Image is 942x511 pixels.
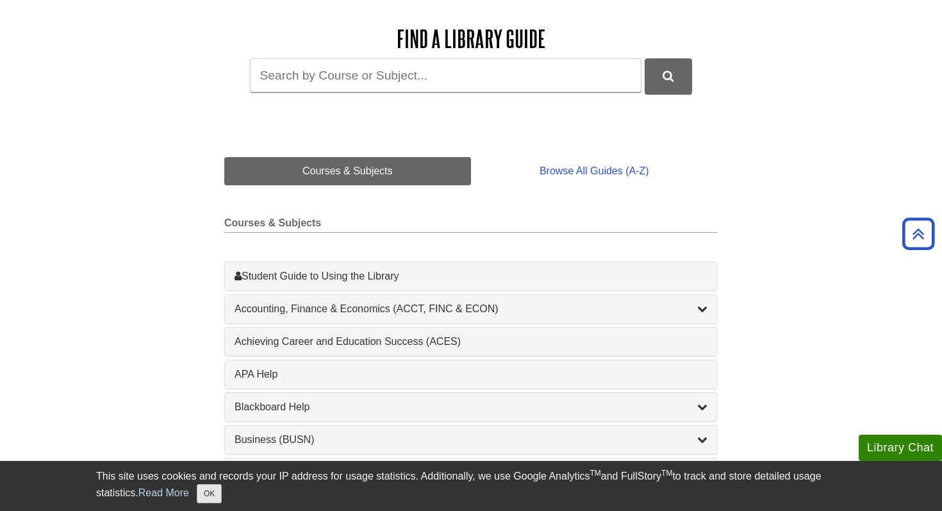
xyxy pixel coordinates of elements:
i: Search Library Guides [663,71,673,82]
a: Blackboard Help [235,399,707,415]
sup: TM [590,469,600,478]
a: Back to Top [898,225,939,242]
button: Library Chat [859,435,942,461]
a: Accounting, Finance & Economics (ACCT, FINC & ECON) [235,301,707,317]
div: This site uses cookies and records your IP address for usage statistics. Additionally, we use Goo... [96,469,846,503]
a: Achieving Career and Education Success (ACES) [235,334,707,349]
sup: TM [661,469,672,478]
input: Search by Course or Subject... [250,58,641,92]
a: Browse All Guides (A-Z) [471,157,718,185]
a: Courses & Subjects [224,157,471,185]
a: APA Help [235,367,707,382]
h2: Find a Library Guide [224,26,718,52]
button: Close [197,484,222,503]
button: DU Library Guides Search [645,58,692,94]
a: Business (BUSN) [235,432,707,448]
a: Student Guide to Using the Library [235,269,707,284]
h2: Courses & Subjects [224,217,718,233]
a: Read More [138,487,189,498]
